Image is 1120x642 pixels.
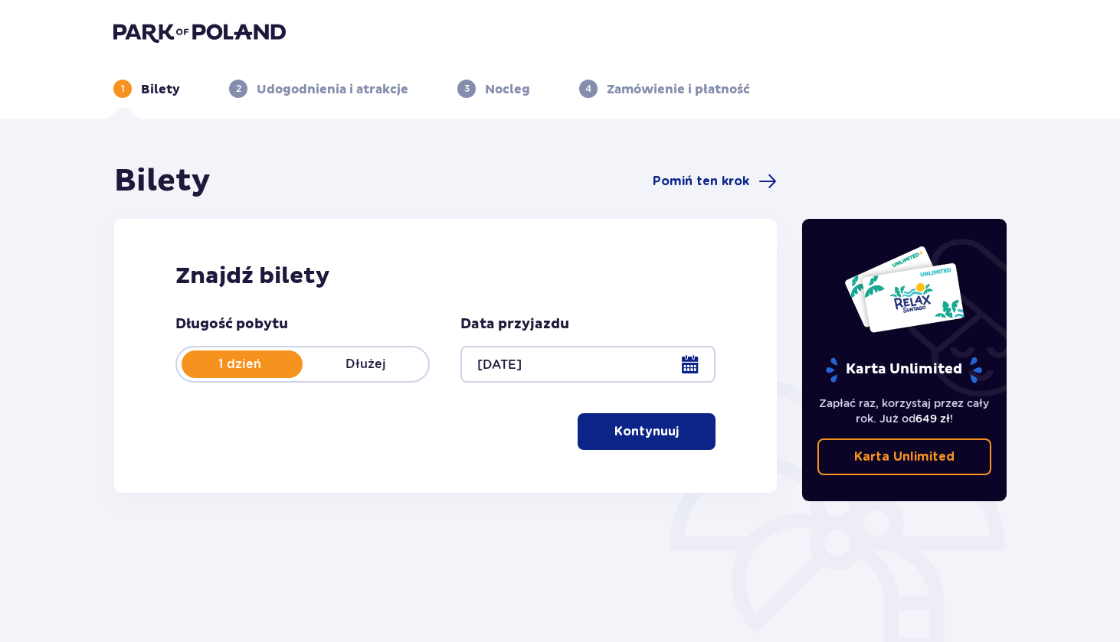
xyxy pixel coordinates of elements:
[121,82,125,96] p: 1
[817,396,992,426] p: Zapłać raz, korzystaj przez cały rok. Już od !
[824,357,984,383] p: Karta Unlimited
[177,356,303,373] p: 1 dzień
[854,448,955,465] p: Karta Unlimited
[485,81,530,98] p: Nocleg
[175,262,716,291] h2: Znajdź bilety
[114,162,211,200] h1: Bilety
[607,81,750,98] p: Zamówienie i płatność
[653,173,749,190] span: Pomiń ten krok
[113,21,286,43] img: Park of Poland logo
[578,413,716,450] button: Kontynuuj
[915,412,950,425] span: 649 zł
[585,82,591,96] p: 4
[257,81,408,98] p: Udogodnienia i atrakcje
[653,172,777,191] a: Pomiń ten krok
[460,315,569,334] p: Data przyjazdu
[236,82,241,96] p: 2
[141,81,180,98] p: Bilety
[817,438,992,475] a: Karta Unlimited
[464,82,470,96] p: 3
[303,356,428,373] p: Dłużej
[175,315,288,334] p: Długość pobytu
[614,423,679,440] p: Kontynuuj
